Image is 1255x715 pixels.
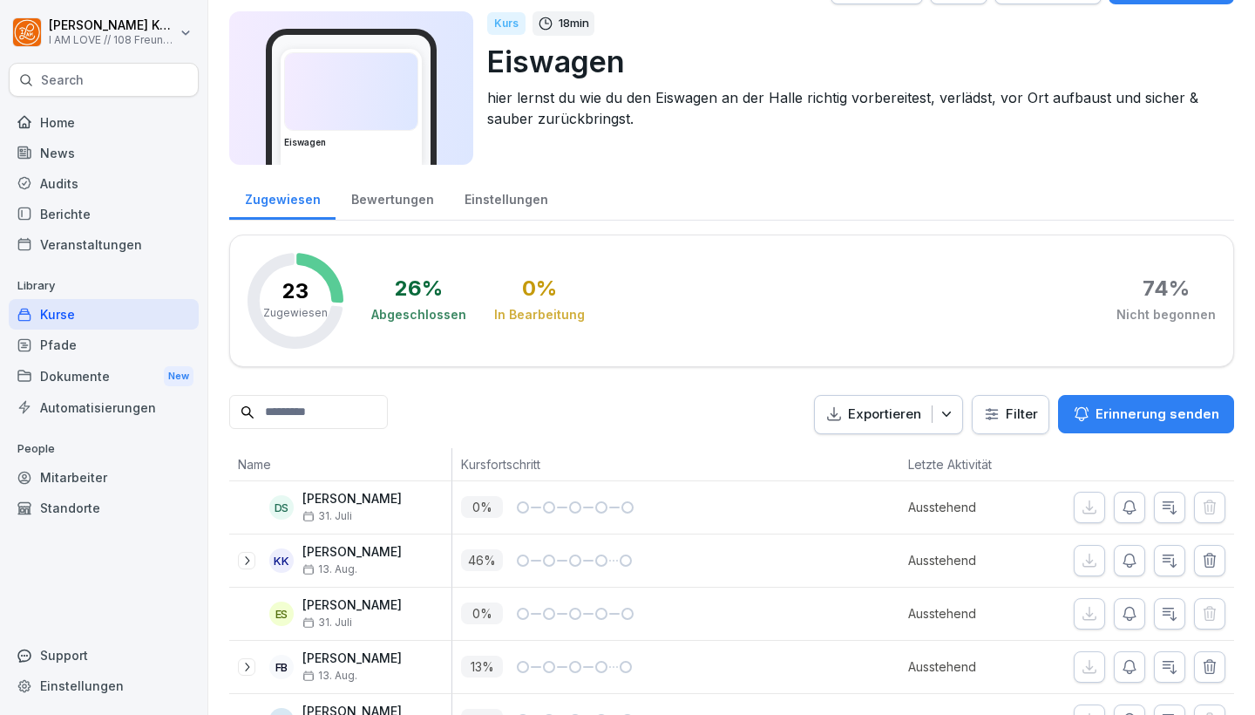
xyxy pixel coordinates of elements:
p: I AM LOVE // 108 Freunde GmbH [49,34,176,46]
a: News [9,138,199,168]
div: Nicht begonnen [1116,306,1216,323]
a: Zugewiesen [229,175,336,220]
p: Kursfortschritt [461,455,722,473]
span: 31. Juli [302,510,352,522]
div: Filter [983,405,1038,423]
p: Ausstehend [908,657,1039,676]
a: Einstellungen [9,671,199,701]
div: ES [269,602,294,626]
a: Einstellungen [449,175,563,220]
div: Abgeschlossen [371,306,466,323]
h3: Eiswagen [284,136,418,149]
a: DokumenteNew [9,360,199,392]
p: [PERSON_NAME] [302,492,402,507]
p: [PERSON_NAME] Kuhn [49,18,176,33]
p: Eiswagen [487,39,1220,84]
p: 0 % [461,496,503,518]
a: Kurse [9,299,199,330]
p: [PERSON_NAME] [302,651,402,666]
p: Ausstehend [908,498,1039,516]
span: 13. Aug. [302,563,357,575]
p: 13 % [461,656,503,678]
span: 31. Juli [302,616,352,629]
p: Zugewiesen [263,305,328,321]
div: KK [269,548,294,573]
a: Automatisierungen [9,392,199,423]
p: Search [41,71,84,89]
div: DS [269,495,294,520]
div: FB [269,655,294,679]
a: Standorte [9,493,199,523]
p: 18 min [559,15,589,32]
p: Ausstehend [908,551,1039,569]
button: Filter [973,396,1048,433]
div: New [164,366,193,386]
a: Audits [9,168,199,199]
p: Exportieren [848,405,921,425]
a: Berichte [9,199,199,229]
p: Ausstehend [908,604,1039,623]
p: 23 [282,281,309,302]
a: Pfade [9,330,199,360]
p: [PERSON_NAME] [302,545,402,560]
p: [PERSON_NAME] [302,598,402,613]
a: Mitarbeiter [9,462,199,493]
p: Name [238,455,443,473]
a: Bewertungen [336,175,449,220]
button: Exportieren [814,395,963,434]
p: Erinnerung senden [1096,405,1219,424]
div: 26 % [395,278,443,299]
div: In Bearbeitung [494,306,585,323]
div: Dokumente [9,360,199,392]
p: People [9,435,199,463]
div: Support [9,640,199,671]
p: Library [9,272,199,300]
a: Veranstaltungen [9,229,199,260]
div: Kurs [487,12,526,35]
p: Letzte Aktivität [908,455,1030,473]
div: 0 % [522,278,557,299]
button: Erinnerung senden [1058,395,1234,433]
p: 46 % [461,549,503,571]
span: 13. Aug. [302,670,357,682]
p: 0 % [461,603,503,624]
p: hier lernst du wie du den Eiswagen an der Halle richtig vorbereitest, verlädst, vor Ort aufbaust ... [487,87,1220,129]
div: 74 % [1143,278,1190,299]
a: Home [9,107,199,138]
